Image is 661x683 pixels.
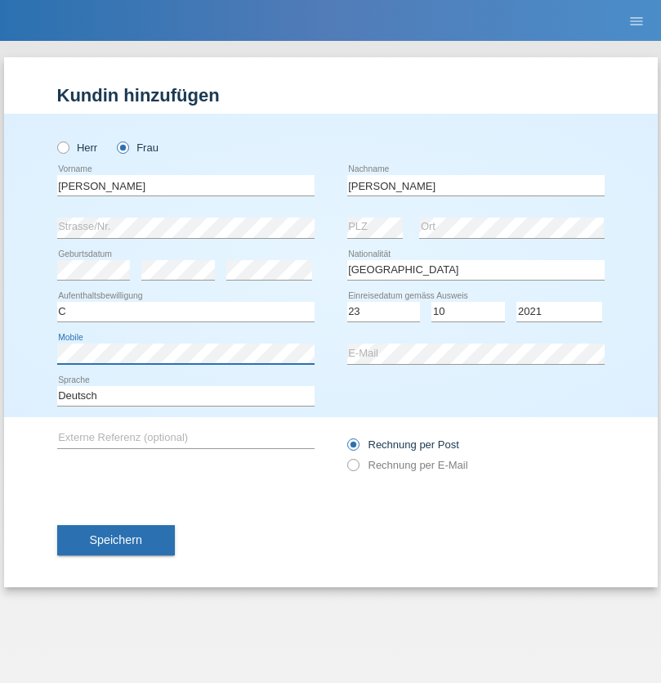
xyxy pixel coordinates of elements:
label: Rechnung per E-Mail [347,459,468,471]
button: Speichern [57,525,175,556]
label: Rechnung per Post [347,438,459,451]
a: menu [620,16,653,25]
label: Herr [57,142,98,154]
h1: Kundin hinzufügen [57,85,605,106]
label: Frau [117,142,159,154]
i: menu [628,13,645,29]
input: Rechnung per E-Mail [347,459,358,479]
input: Rechnung per Post [347,438,358,459]
input: Frau [117,142,127,152]
span: Speichern [90,533,142,546]
input: Herr [57,142,68,152]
